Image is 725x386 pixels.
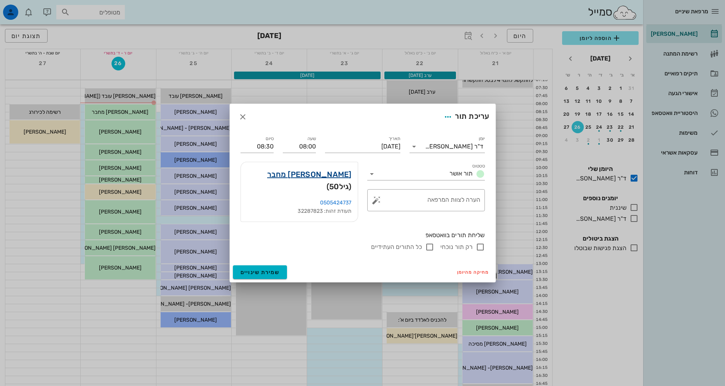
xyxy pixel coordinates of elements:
[267,168,352,180] a: [PERSON_NAME] מחבר
[410,140,485,153] div: יומןד"ר [PERSON_NAME]
[327,180,352,193] span: (גיל )
[472,163,485,169] label: סטטוס
[266,136,274,142] label: סיום
[241,269,280,276] span: שמירת שינויים
[233,265,287,279] button: שמירת שינויים
[457,270,489,275] span: מחיקה מהיומן
[449,170,473,177] span: תור אושר
[367,168,485,180] div: סטטוסתור אושר
[247,207,352,215] div: תעודת זהות: 32287823
[478,136,485,142] label: יומן
[329,182,339,191] span: 50
[425,143,483,150] div: ד"ר [PERSON_NAME]
[241,231,485,239] div: שליחת תורים בוואטסאפ
[388,136,400,142] label: תאריך
[454,267,492,278] button: מחיקה מהיומן
[441,110,489,124] div: עריכת תור
[320,199,352,206] a: 0505424737
[307,136,316,142] label: שעה
[371,243,422,251] label: כל התורים העתידיים
[440,243,473,251] label: רק תור נוכחי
